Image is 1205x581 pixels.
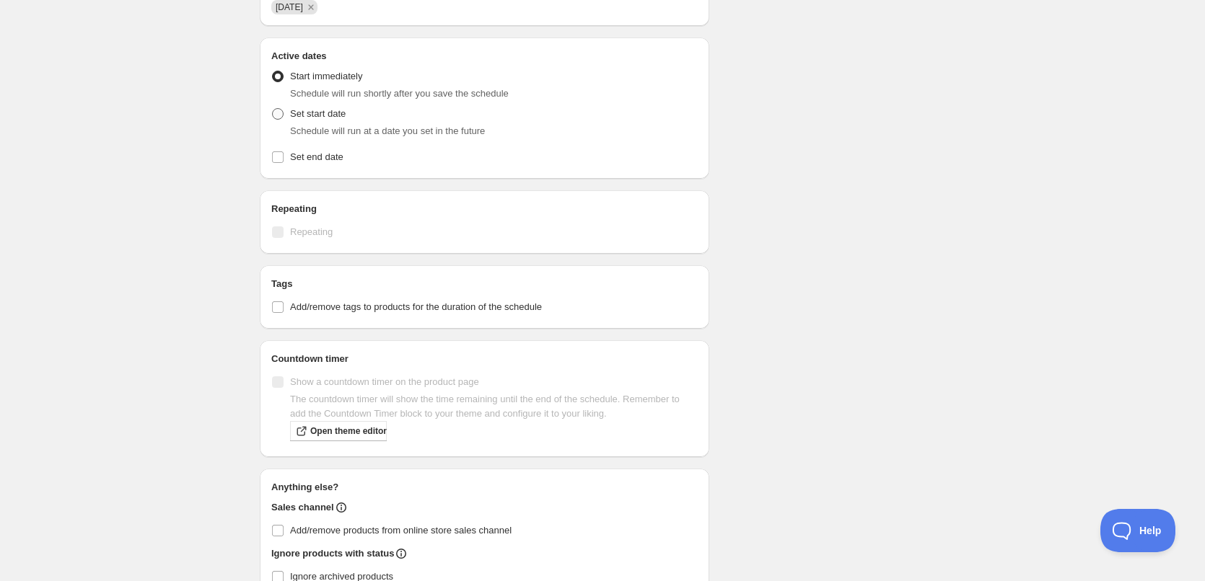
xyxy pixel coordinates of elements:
span: 31/08/2025 [276,2,303,12]
span: Show a countdown timer on the product page [290,376,479,387]
h2: Countdown timer [271,352,698,366]
span: Schedule will run shortly after you save the schedule [290,88,509,99]
span: Repeating [290,226,333,237]
span: Add/remove tags to products for the duration of the schedule [290,301,542,312]
h2: Active dates [271,49,698,63]
span: Set end date [290,151,343,162]
a: Open theme editor [290,421,387,441]
h2: Repeating [271,202,698,216]
h2: Anything else? [271,480,698,494]
h2: Ignore products with status [271,546,394,561]
iframe: Toggle Customer Support [1100,509,1176,552]
h2: Sales channel [271,500,334,515]
h2: Tags [271,277,698,291]
span: Set start date [290,108,346,119]
p: The countdown timer will show the time remaining until the end of the schedule. Remember to add t... [290,392,698,421]
span: Open theme editor [310,425,387,437]
span: Add/remove products from online store sales channel [290,525,512,536]
span: Schedule will run at a date you set in the future [290,125,485,136]
button: Remove 31/08/2025 [304,1,317,14]
span: Start immediately [290,71,362,81]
